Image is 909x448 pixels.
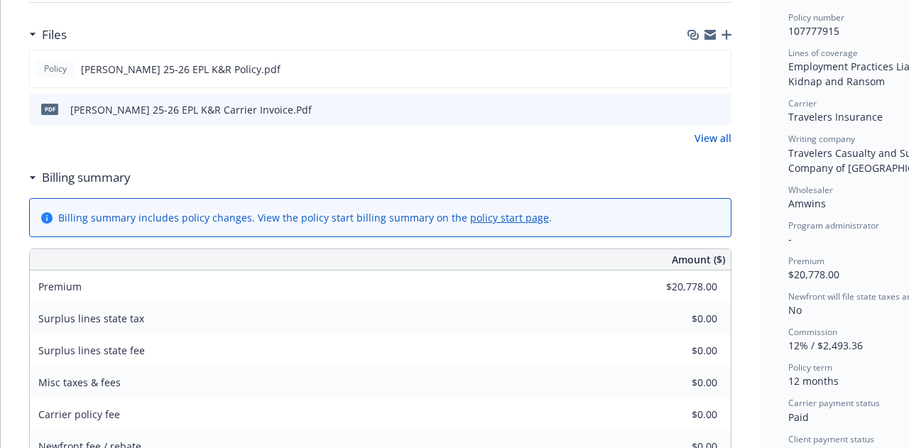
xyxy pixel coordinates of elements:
input: 0.00 [633,276,726,297]
h3: Files [42,26,67,44]
span: Writing company [788,133,855,145]
span: Amwins [788,197,826,210]
div: [PERSON_NAME] 25-26 EPL K&R Carrier Invoice.Pdf [70,102,312,117]
input: 0.00 [633,404,726,425]
span: Pdf [41,104,58,114]
div: Files [29,26,67,44]
span: Carrier policy fee [38,408,120,421]
button: preview file [713,102,726,117]
span: Lines of coverage [788,47,858,59]
span: Travelers Insurance [788,110,883,124]
span: - [788,232,792,246]
span: 12 months [788,374,839,388]
input: 0.00 [633,372,726,393]
span: Commission [788,326,837,338]
input: 0.00 [633,340,726,361]
span: $20,778.00 [788,268,839,281]
span: Premium [38,280,82,293]
input: 0.00 [633,308,726,329]
span: Policy number [788,11,844,23]
button: preview file [712,62,725,77]
span: Carrier [788,97,817,109]
button: download file [690,62,701,77]
span: Surplus lines state fee [38,344,145,357]
a: View all [695,131,731,146]
div: Billing summary [29,168,131,187]
button: download file [690,102,702,117]
span: Amount ($) [672,252,725,267]
h3: Billing summary [42,168,131,187]
span: Client payment status [788,433,874,445]
span: 107777915 [788,24,839,38]
span: Misc taxes & fees [38,376,121,389]
span: Carrier payment status [788,397,880,409]
div: Billing summary includes policy changes. View the policy start billing summary on the . [58,210,552,225]
span: [PERSON_NAME] 25-26 EPL K&R Policy.pdf [81,62,281,77]
span: Paid [788,410,809,424]
span: Policy [41,62,70,75]
span: No [788,303,802,317]
a: policy start page [470,211,549,224]
span: 12% / $2,493.36 [788,339,863,352]
span: Wholesaler [788,184,833,196]
span: Program administrator [788,219,879,231]
span: Surplus lines state tax [38,312,144,325]
span: Premium [788,255,824,267]
span: Policy term [788,361,832,373]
